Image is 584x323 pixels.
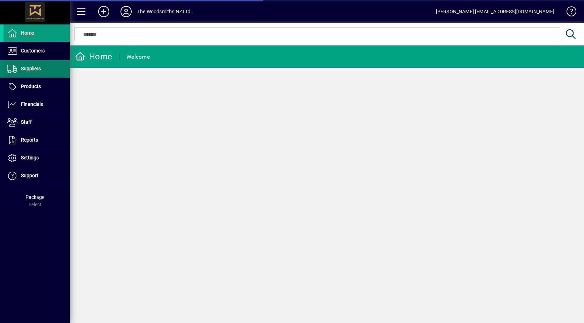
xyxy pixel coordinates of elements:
div: Welcome [126,51,150,63]
button: Profile [115,5,137,18]
span: Staff [21,119,32,125]
span: Products [21,84,41,89]
a: Knowledge Base [561,1,575,24]
a: Settings [3,149,70,167]
div: The Woodsmiths NZ Ltd . [137,6,193,17]
span: Financials [21,101,43,107]
div: Home [75,51,112,62]
span: Reports [21,137,38,143]
a: Customers [3,42,70,60]
div: [PERSON_NAME] [EMAIL_ADDRESS][DOMAIN_NAME] [436,6,554,17]
a: Staff [3,114,70,131]
span: Suppliers [21,66,41,71]
a: Support [3,167,70,185]
span: Package [25,194,44,200]
button: Add [93,5,115,18]
span: Settings [21,155,39,160]
span: Home [21,30,34,36]
span: Support [21,173,38,178]
a: Products [3,78,70,95]
a: Financials [3,96,70,113]
a: Reports [3,131,70,149]
span: Customers [21,48,45,53]
a: Suppliers [3,60,70,78]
